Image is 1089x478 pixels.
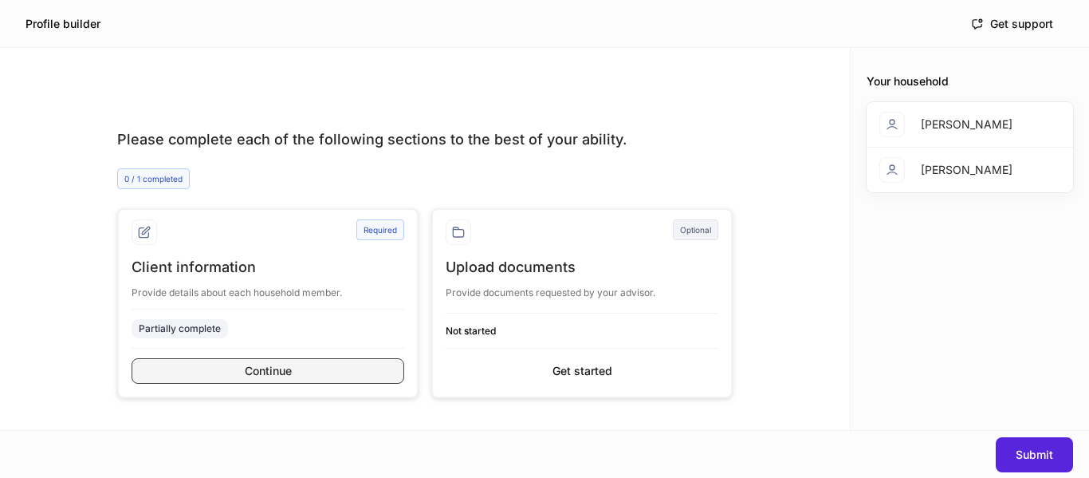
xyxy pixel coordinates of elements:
[446,358,718,384] button: Get started
[139,321,221,336] div: Partially complete
[1016,447,1053,463] div: Submit
[867,73,1073,89] div: Your household
[921,162,1012,178] div: [PERSON_NAME]
[996,437,1073,472] button: Submit
[446,277,718,299] div: Provide documents requested by your advisor.
[990,16,1053,32] div: Get support
[26,16,100,32] h5: Profile builder
[961,11,1063,37] button: Get support
[673,219,718,240] div: Optional
[245,363,292,379] div: Continue
[132,258,404,277] div: Client information
[117,168,190,189] div: 0 / 1 completed
[132,277,404,299] div: Provide details about each household member.
[921,117,1012,132] div: [PERSON_NAME]
[446,323,718,338] h6: Not started
[356,219,404,240] div: Required
[132,358,404,384] button: Continue
[446,258,718,277] div: Upload documents
[552,363,612,379] div: Get started
[117,130,733,149] div: Please complete each of the following sections to the best of your ability.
